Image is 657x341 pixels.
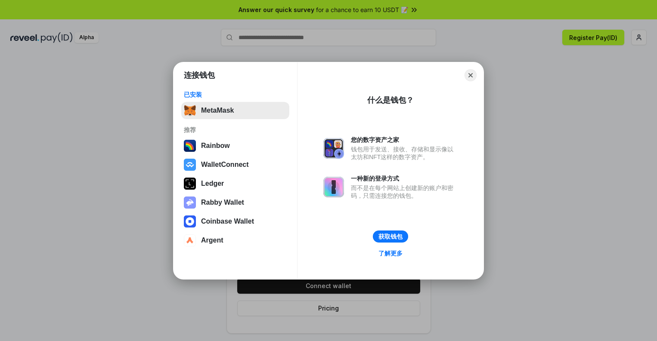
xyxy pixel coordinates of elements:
div: 获取钱包 [378,233,403,240]
button: Close [465,69,477,81]
img: svg+xml,%3Csvg%20width%3D%2228%22%20height%3D%2228%22%20viewBox%3D%220%200%2028%2028%22%20fill%3D... [184,215,196,227]
img: svg+xml,%3Csvg%20width%3D%2228%22%20height%3D%2228%22%20viewBox%3D%220%200%2028%2028%22%20fill%3D... [184,159,196,171]
div: Ledger [201,180,224,187]
div: Argent [201,237,223,244]
div: 什么是钱包？ [367,95,414,105]
div: 已安装 [184,91,287,98]
div: Rabby Wallet [201,199,244,206]
div: 推荐 [184,126,287,134]
button: Rainbow [181,137,289,154]
button: 获取钱包 [373,230,408,243]
div: 而不是在每个网站上创建新的账户和密码，只需连接您的钱包。 [351,184,458,200]
div: MetaMask [201,107,234,114]
img: svg+xml,%3Csvg%20xmlns%3D%22http%3A%2F%2Fwww.w3.org%2F2000%2Fsvg%22%20fill%3D%22none%22%20viewBox... [323,177,344,197]
img: svg+xml,%3Csvg%20xmlns%3D%22http%3A%2F%2Fwww.w3.org%2F2000%2Fsvg%22%20width%3D%2228%22%20height%3... [184,178,196,190]
button: MetaMask [181,102,289,119]
div: WalletConnect [201,161,249,169]
div: 了解更多 [378,249,403,257]
button: Argent [181,232,289,249]
h1: 连接钱包 [184,70,215,80]
button: Rabby Wallet [181,194,289,211]
button: Ledger [181,175,289,192]
div: 您的数字资产之家 [351,136,458,144]
img: svg+xml,%3Csvg%20fill%3D%22none%22%20height%3D%2233%22%20viewBox%3D%220%200%2035%2033%22%20width%... [184,104,196,117]
a: 了解更多 [373,248,408,259]
div: 一种新的登录方式 [351,175,458,182]
div: 钱包用于发送、接收、存储和显示像以太坊和NFT这样的数字资产。 [351,145,458,161]
img: svg+xml,%3Csvg%20xmlns%3D%22http%3A%2F%2Fwww.w3.org%2F2000%2Fsvg%22%20fill%3D%22none%22%20viewBox... [323,138,344,159]
button: Coinbase Wallet [181,213,289,230]
div: Rainbow [201,142,230,150]
img: svg+xml,%3Csvg%20width%3D%2228%22%20height%3D%2228%22%20viewBox%3D%220%200%2028%2028%22%20fill%3D... [184,234,196,246]
button: WalletConnect [181,156,289,173]
div: Coinbase Wallet [201,218,254,225]
img: svg+xml,%3Csvg%20xmlns%3D%22http%3A%2F%2Fwww.w3.org%2F2000%2Fsvg%22%20fill%3D%22none%22%20viewBox... [184,197,196,209]
img: svg+xml,%3Csvg%20width%3D%22120%22%20height%3D%22120%22%20viewBox%3D%220%200%20120%20120%22%20fil... [184,140,196,152]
